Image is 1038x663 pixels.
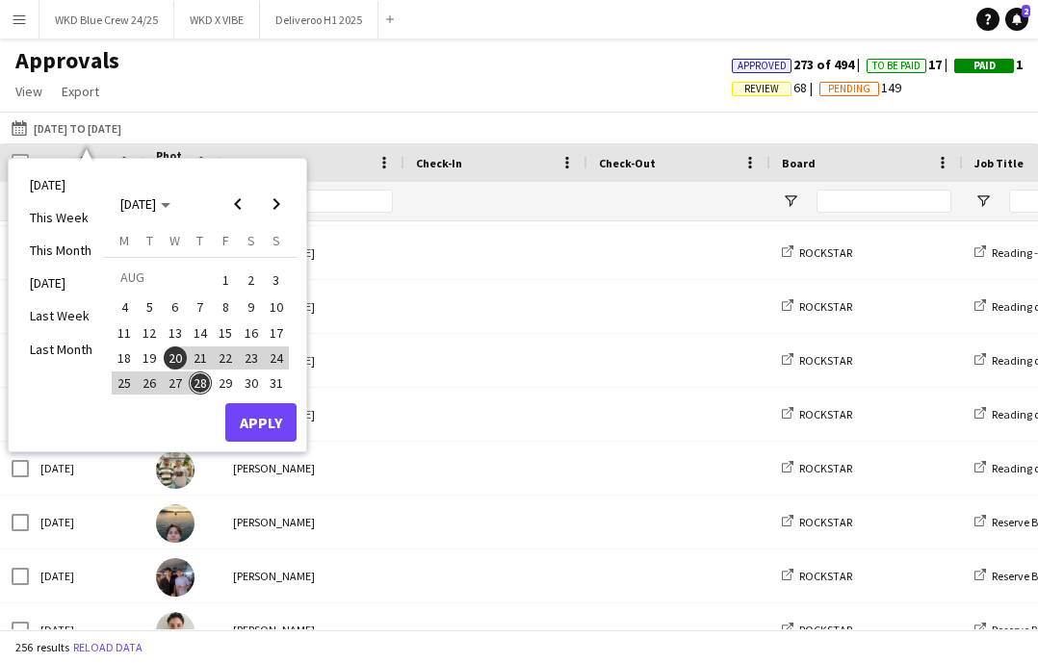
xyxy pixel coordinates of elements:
[112,345,137,370] button: 18-08-2025
[265,267,288,293] span: 3
[782,353,852,368] a: ROCKSTAR
[782,299,852,314] a: ROCKSTAR
[1022,5,1030,17] span: 2
[139,321,162,344] span: 12
[163,345,188,370] button: 20-08-2025
[817,190,951,213] input: Board Filter Input
[782,245,852,260] a: ROCKSTAR
[238,294,263,319] button: 09-08-2025
[744,83,779,95] span: Review
[8,116,125,140] button: [DATE] to [DATE]
[18,299,104,332] li: Last Week
[265,296,288,319] span: 10
[782,569,852,583] a: ROCKSTAR
[219,185,257,223] button: Previous month
[39,1,174,38] button: WKD Blue Crew 24/25
[240,267,263,293] span: 2
[174,1,260,38] button: WKD X VIBE
[213,370,238,395] button: 29-08-2025
[260,1,378,38] button: Deliveroo H1 2025
[189,296,212,319] span: 7
[240,296,263,319] span: 9
[18,201,104,234] li: This Week
[799,623,852,637] span: ROCKSTAR
[156,504,195,543] img: Tom Jenkin
[257,185,296,223] button: Next month
[113,346,136,370] span: 18
[112,320,137,345] button: 11-08-2025
[156,558,195,597] img: kevin karchi
[828,83,870,95] span: Pending
[214,346,237,370] span: 22
[272,232,280,249] span: S
[29,603,144,656] div: [DATE]
[139,346,162,370] span: 19
[137,294,162,319] button: 05-08-2025
[416,156,462,170] span: Check-In
[221,442,404,495] div: [PERSON_NAME]
[164,346,187,370] span: 20
[265,321,288,344] span: 17
[238,345,263,370] button: 23-08-2025
[233,156,264,170] span: Name
[54,79,107,104] a: Export
[264,320,289,345] button: 17-08-2025
[15,83,42,100] span: View
[782,407,852,421] a: ROCKSTAR
[163,294,188,319] button: 06-08-2025
[238,370,263,395] button: 30-08-2025
[189,346,212,370] span: 21
[163,370,188,395] button: 27-08-2025
[265,346,288,370] span: 24
[188,345,213,370] button: 21-08-2025
[112,294,137,319] button: 04-08-2025
[247,232,255,249] span: S
[137,370,162,395] button: 26-08-2025
[782,156,816,170] span: Board
[799,569,852,583] span: ROCKSTAR
[221,496,404,548] div: [PERSON_NAME]
[782,461,852,475] a: ROCKSTAR
[18,234,104,267] li: This Month
[732,56,867,73] span: 273 of 494
[819,79,901,96] span: 149
[222,232,229,249] span: F
[599,156,656,170] span: Check-Out
[164,296,187,319] span: 6
[112,265,213,294] td: AUG
[799,353,852,368] span: ROCKSTAR
[113,371,136,395] span: 25
[240,346,263,370] span: 23
[188,320,213,345] button: 14-08-2025
[867,56,954,73] span: 17
[120,195,156,213] span: [DATE]
[156,450,195,489] img: William Domaille
[18,168,104,201] li: [DATE]
[189,321,212,344] span: 14
[29,442,144,495] div: [DATE]
[974,192,992,210] button: Open Filter Menu
[29,496,144,548] div: [DATE]
[169,232,180,249] span: W
[221,603,404,656] div: [PERSON_NAME]
[782,515,852,529] a: ROCKSTAR
[221,388,404,441] div: [PERSON_NAME]
[240,371,263,395] span: 30
[214,296,237,319] span: 8
[264,294,289,319] button: 10-08-2025
[240,321,263,344] span: 16
[18,333,104,366] li: Last Month
[119,232,129,249] span: M
[238,265,263,294] button: 02-08-2025
[164,321,187,344] span: 13
[146,232,153,249] span: T
[799,245,852,260] span: ROCKSTAR
[113,187,178,221] button: Choose month and year
[238,320,263,345] button: 16-08-2025
[264,370,289,395] button: 31-08-2025
[799,515,852,529] span: ROCKSTAR
[113,321,136,344] span: 11
[213,294,238,319] button: 08-08-2025
[156,148,187,177] span: Photo
[225,403,297,442] button: Apply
